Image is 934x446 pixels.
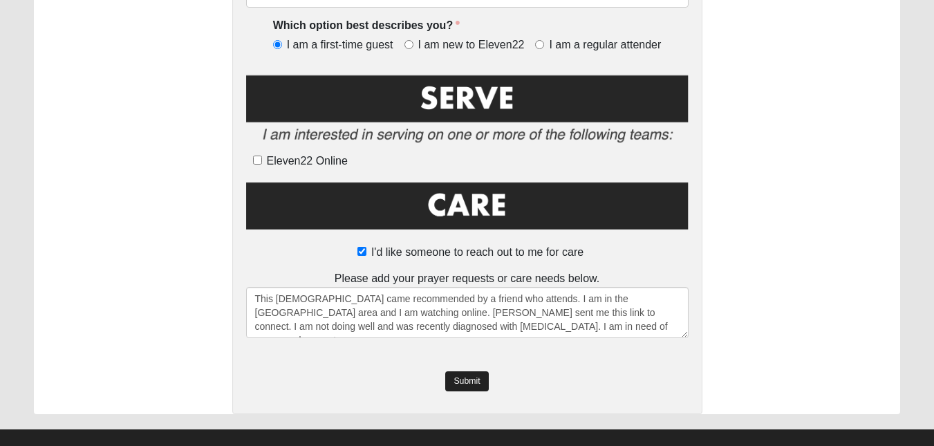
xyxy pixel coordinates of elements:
[246,270,689,338] div: Please add your prayer requests or care needs below.
[273,18,460,34] label: Which option best describes you?
[371,246,583,258] span: I'd like someone to reach out to me for care
[287,37,393,53] span: I am a first-time guest
[246,179,689,241] img: Care.png
[549,37,661,53] span: I am a regular attender
[273,40,282,49] input: I am a first-time guest
[418,37,525,53] span: I am new to Eleven22
[246,73,689,152] img: Serve2.png
[253,156,262,165] input: Eleven22 Online
[267,155,348,167] span: Eleven22 Online
[357,247,366,256] input: I'd like someone to reach out to me for care
[404,40,413,49] input: I am new to Eleven22
[445,371,488,391] a: Submit
[535,40,544,49] input: I am a regular attender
